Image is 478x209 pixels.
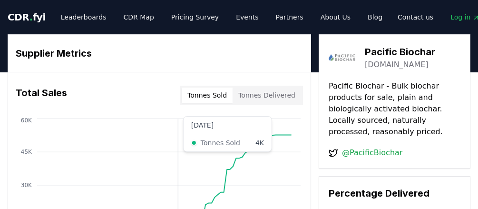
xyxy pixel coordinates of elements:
[342,147,402,159] a: @PacificBiochar
[21,117,32,124] tspan: 60K
[329,186,460,200] h3: Percentage Delivered
[228,9,266,26] a: Events
[21,149,32,155] tspan: 45K
[182,88,233,103] button: Tonnes Sold
[53,9,114,26] a: Leaderboards
[29,11,33,23] span: .
[53,9,390,26] nav: Main
[313,9,358,26] a: About Us
[16,46,303,60] h3: Supplier Metrics
[8,10,46,24] a: CDR.fyi
[268,9,311,26] a: Partners
[16,86,67,105] h3: Total Sales
[21,182,32,189] tspan: 30K
[360,9,390,26] a: Blog
[329,80,460,138] p: Pacific Biochar - Bulk biochar products for sale, plain and biologically activated biochar. Local...
[8,11,46,23] span: CDR fyi
[365,45,435,59] h3: Pacific Biochar
[116,9,162,26] a: CDR Map
[233,88,301,103] button: Tonnes Delivered
[390,9,441,26] a: Contact us
[164,9,226,26] a: Pricing Survey
[329,44,355,71] img: Pacific Biochar-logo
[365,59,429,70] a: [DOMAIN_NAME]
